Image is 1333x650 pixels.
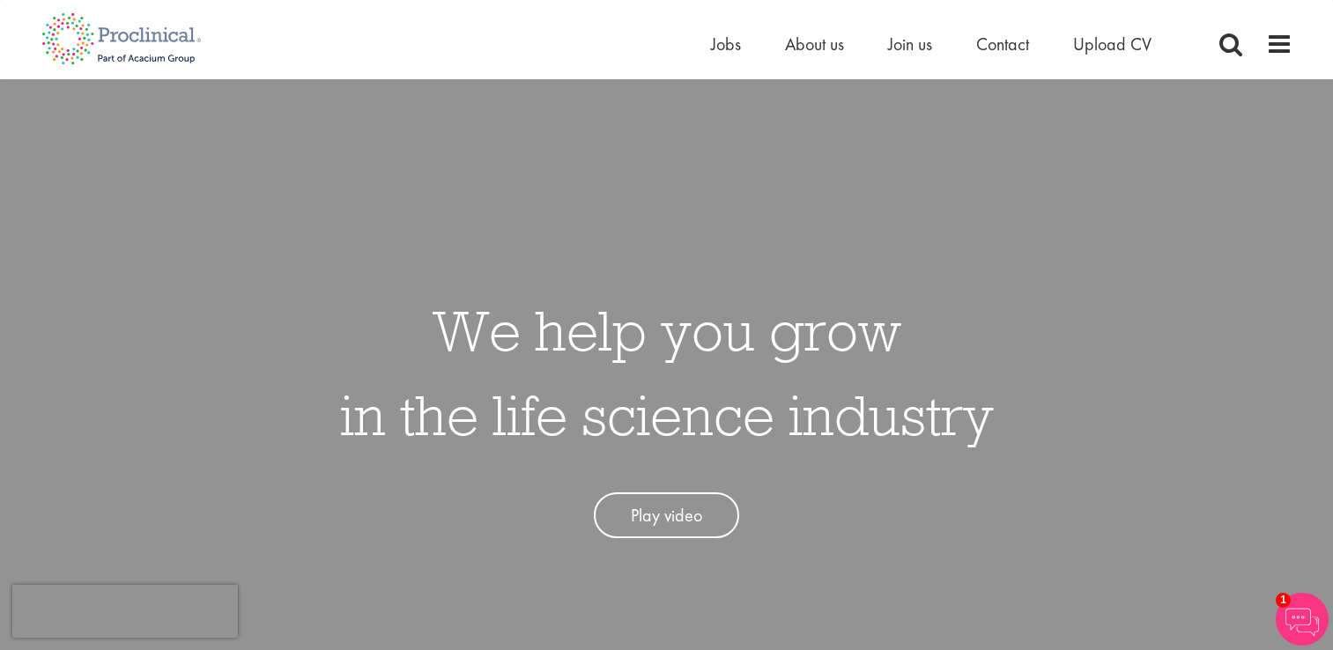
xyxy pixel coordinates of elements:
span: 1 [1276,593,1291,608]
a: About us [785,33,844,55]
a: Jobs [711,33,741,55]
a: Contact [976,33,1029,55]
h1: We help you grow in the life science industry [340,288,994,457]
img: Chatbot [1276,593,1329,646]
a: Play video [594,492,739,539]
a: Upload CV [1073,33,1152,55]
a: Join us [888,33,932,55]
